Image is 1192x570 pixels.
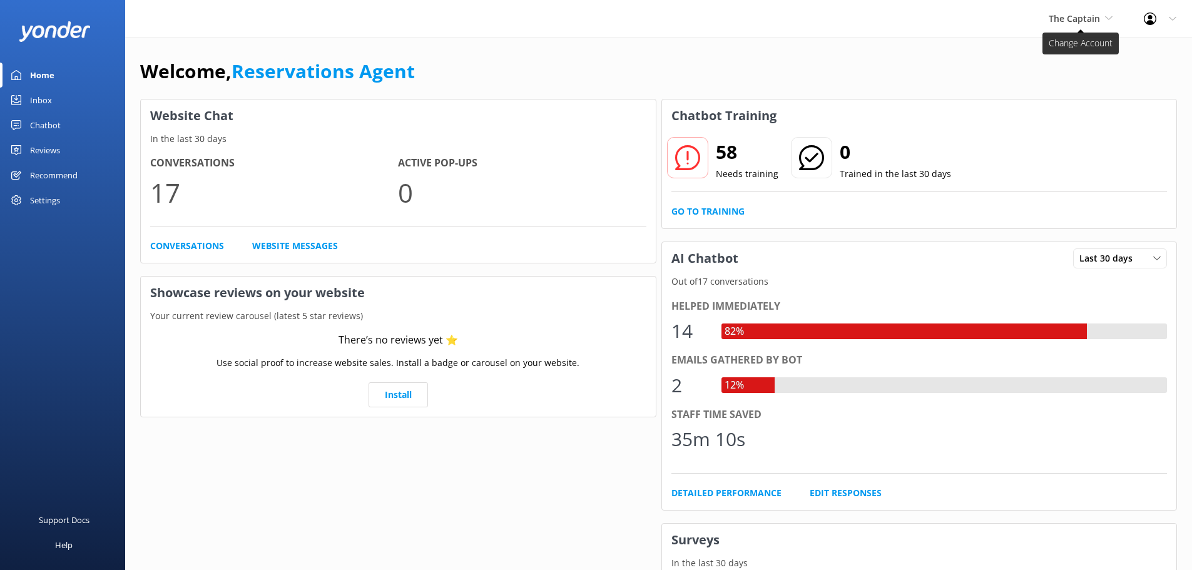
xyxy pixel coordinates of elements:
[30,88,52,113] div: Inbox
[30,113,61,138] div: Chatbot
[150,171,398,213] p: 17
[662,524,1177,556] h3: Surveys
[1079,252,1140,265] span: Last 30 days
[339,332,458,349] div: There’s no reviews yet ⭐
[671,205,745,218] a: Go to Training
[19,21,91,42] img: yonder-white-logo.png
[721,377,747,394] div: 12%
[662,275,1177,288] p: Out of 17 conversations
[671,298,1168,315] div: Helped immediately
[671,370,709,400] div: 2
[30,163,78,188] div: Recommend
[232,58,415,84] a: Reservations Agent
[150,155,398,171] h4: Conversations
[141,277,656,309] h3: Showcase reviews on your website
[55,532,73,557] div: Help
[671,316,709,346] div: 14
[141,99,656,132] h3: Website Chat
[252,239,338,253] a: Website Messages
[30,138,60,163] div: Reviews
[716,167,778,181] p: Needs training
[30,63,54,88] div: Home
[39,507,89,532] div: Support Docs
[150,239,224,253] a: Conversations
[840,137,951,167] h2: 0
[1049,13,1100,24] span: The Captain
[216,356,579,370] p: Use social proof to increase website sales. Install a badge or carousel on your website.
[141,132,656,146] p: In the last 30 days
[671,486,782,500] a: Detailed Performance
[140,56,415,86] h1: Welcome,
[30,188,60,213] div: Settings
[721,323,747,340] div: 82%
[662,556,1177,570] p: In the last 30 days
[810,486,882,500] a: Edit Responses
[662,99,786,132] h3: Chatbot Training
[671,424,745,454] div: 35m 10s
[671,352,1168,369] div: Emails gathered by bot
[398,155,646,171] h4: Active Pop-ups
[662,242,748,275] h3: AI Chatbot
[398,171,646,213] p: 0
[671,407,1168,423] div: Staff time saved
[840,167,951,181] p: Trained in the last 30 days
[369,382,428,407] a: Install
[716,137,778,167] h2: 58
[141,309,656,323] p: Your current review carousel (latest 5 star reviews)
